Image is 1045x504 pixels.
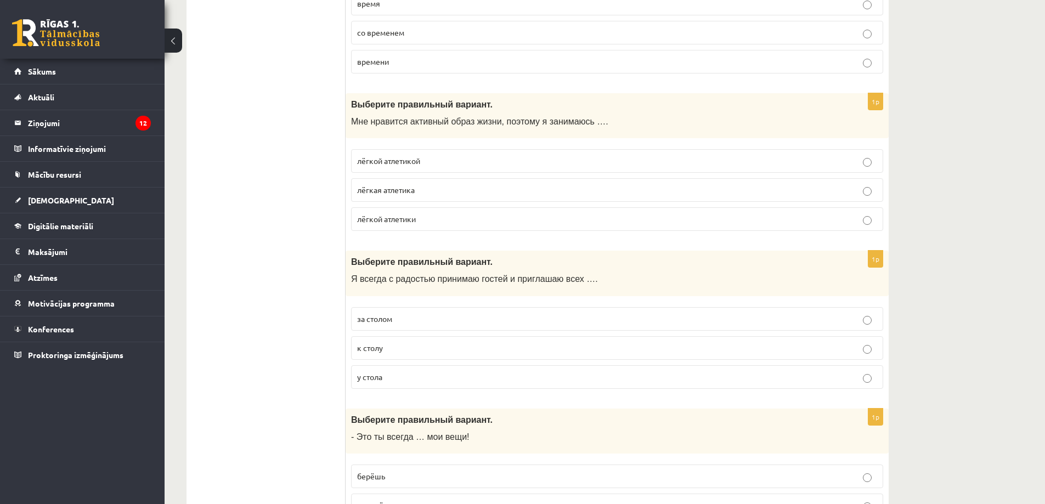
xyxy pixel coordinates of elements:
span: Aktuāli [28,92,54,102]
span: Digitālie materiāli [28,221,93,231]
a: Mācību resursi [14,162,151,187]
a: Rīgas 1. Tālmācības vidusskola [12,19,100,47]
span: к столу [357,343,383,353]
span: времени [357,56,389,66]
p: 1p [868,250,883,268]
span: Proktoringa izmēģinājums [28,350,123,360]
a: Ziņojumi12 [14,110,151,135]
span: со временем [357,27,404,37]
span: у стола [357,372,382,382]
span: - Это ты всегда … мои вещи! [351,432,470,441]
span: Sākums [28,66,56,76]
i: 12 [135,116,151,131]
input: к столу [863,345,872,354]
input: лёгкой атлетики [863,216,872,225]
legend: Maksājumi [28,239,151,264]
span: Выберите правильный вариант. [351,100,493,109]
span: Atzīmes [28,273,58,282]
input: времени [863,59,872,67]
a: Motivācijas programma [14,291,151,316]
span: лёгкая атлетика [357,185,415,195]
a: Konferences [14,316,151,342]
input: у стола [863,374,872,383]
a: Aktuāli [14,84,151,110]
span: Выберите правильный вариант. [351,415,493,424]
p: 1p [868,408,883,426]
legend: Ziņojumi [28,110,151,135]
span: Я всегда с радостью принимаю гостей и приглашаю всех …. [351,274,598,284]
span: [DEMOGRAPHIC_DATA] [28,195,114,205]
span: Konferences [28,324,74,334]
span: лёгкой атлетикой [357,156,420,166]
input: за столом [863,316,872,325]
input: берёшь [863,473,872,482]
span: Выберите правильный вариант. [351,257,493,267]
p: 1p [868,93,883,110]
input: лёгкая атлетика [863,187,872,196]
input: время [863,1,872,9]
a: Maksājumi [14,239,151,264]
span: Mācību resursi [28,169,81,179]
span: лёгкой атлетики [357,214,416,224]
a: Sākums [14,59,151,84]
span: за столом [357,314,392,324]
a: [DEMOGRAPHIC_DATA] [14,188,151,213]
a: Proktoringa izmēģinājums [14,342,151,367]
legend: Informatīvie ziņojumi [28,136,151,161]
input: со временем [863,30,872,38]
span: Мне нравится активный образ жизни, поэтому я занимаюсь …. [351,117,608,126]
a: Atzīmes [14,265,151,290]
span: берёшь [357,471,385,481]
a: Digitālie materiāli [14,213,151,239]
a: Informatīvie ziņojumi [14,136,151,161]
input: лёгкой атлетикой [863,158,872,167]
span: Motivācijas programma [28,298,115,308]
